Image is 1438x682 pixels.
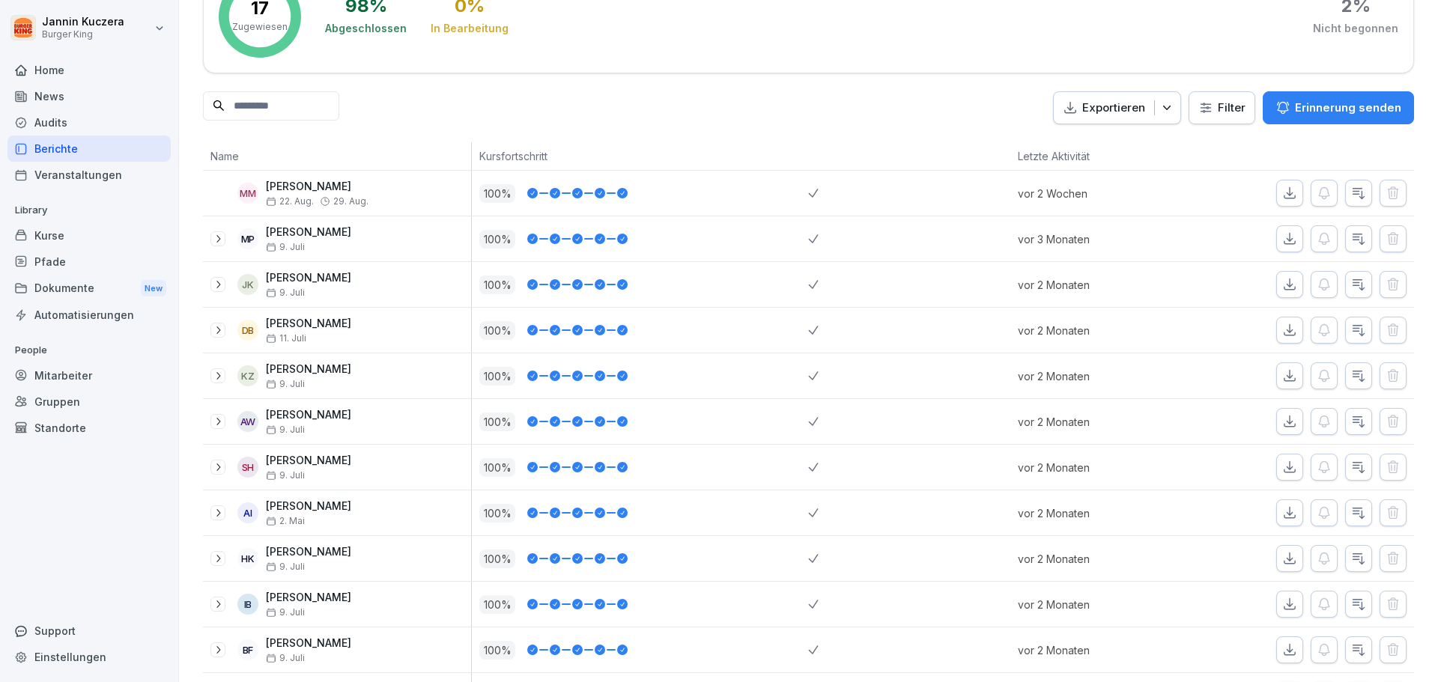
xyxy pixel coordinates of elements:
[1018,148,1171,164] p: Letzte Aktivität
[266,653,305,663] span: 9. Juli
[266,180,368,193] p: [PERSON_NAME]
[7,136,171,162] a: Berichte
[237,411,258,432] div: AW
[7,644,171,670] a: Einstellungen
[1018,323,1179,338] p: vor 2 Monaten
[1053,91,1181,125] button: Exportieren
[141,280,166,297] div: New
[266,591,351,604] p: [PERSON_NAME]
[1295,100,1401,116] p: Erinnerung senden
[237,639,258,660] div: BF
[479,321,515,340] p: 100 %
[237,183,258,204] div: MM
[266,333,306,344] span: 11. Juli
[1018,368,1179,384] p: vor 2 Monaten
[7,275,171,302] a: DokumenteNew
[7,57,171,83] a: Home
[7,162,171,188] a: Veranstaltungen
[1018,277,1179,293] p: vor 2 Monaten
[266,363,351,376] p: [PERSON_NAME]
[266,561,305,572] span: 9. Juli
[1198,100,1246,115] div: Filter
[266,272,351,284] p: [PERSON_NAME]
[479,641,515,660] p: 100 %
[1018,597,1179,612] p: vor 2 Monaten
[266,379,305,389] span: 9. Juli
[266,317,351,330] p: [PERSON_NAME]
[1018,505,1179,521] p: vor 2 Monaten
[266,242,305,252] span: 9. Juli
[1018,231,1179,247] p: vor 3 Monaten
[479,504,515,523] p: 100 %
[7,302,171,328] a: Automatisierungen
[266,607,305,618] span: 9. Juli
[1018,642,1179,658] p: vor 2 Monaten
[325,21,407,36] div: Abgeschlossen
[7,222,171,249] a: Kurse
[7,389,171,415] a: Gruppen
[479,184,515,203] p: 100 %
[1189,92,1255,124] button: Filter
[479,595,515,614] p: 100 %
[1018,186,1179,201] p: vor 2 Wochen
[266,637,351,650] p: [PERSON_NAME]
[7,275,171,302] div: Dokumente
[479,230,515,249] p: 100 %
[237,594,258,615] div: IB
[7,338,171,362] p: People
[237,502,258,523] div: AI
[266,470,305,481] span: 9. Juli
[237,274,258,295] div: JK
[210,148,464,164] p: Name
[1018,414,1179,430] p: vor 2 Monaten
[266,226,351,239] p: [PERSON_NAME]
[237,457,258,478] div: SH
[479,275,515,294] p: 100 %
[266,287,305,298] span: 9. Juli
[431,21,509,36] div: In Bearbeitung
[266,424,305,435] span: 9. Juli
[7,362,171,389] a: Mitarbeiter
[266,546,351,558] p: [PERSON_NAME]
[333,196,368,207] span: 29. Aug.
[7,618,171,644] div: Support
[1263,91,1414,124] button: Erinnerung senden
[479,412,515,431] p: 100 %
[237,548,258,569] div: HK
[42,29,124,40] p: Burger King
[7,415,171,441] a: Standorte
[266,409,351,421] p: [PERSON_NAME]
[266,196,314,207] span: 22. Aug.
[7,249,171,275] a: Pfade
[1018,460,1179,475] p: vor 2 Monaten
[1018,551,1179,567] p: vor 2 Monaten
[237,320,258,341] div: DB
[7,109,171,136] a: Audits
[7,83,171,109] a: News
[42,16,124,28] p: Jannin Kuczera
[266,454,351,467] p: [PERSON_NAME]
[1082,100,1145,117] p: Exportieren
[1313,21,1398,36] div: Nicht begonnen
[232,20,288,34] p: Zugewiesen
[266,516,305,526] span: 2. Mai
[237,365,258,386] div: KZ
[266,500,351,513] p: [PERSON_NAME]
[479,458,515,477] p: 100 %
[7,198,171,222] p: Library
[479,549,515,568] p: 100 %
[479,148,801,164] p: Kursfortschritt
[237,228,258,249] div: MP
[479,367,515,386] p: 100 %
